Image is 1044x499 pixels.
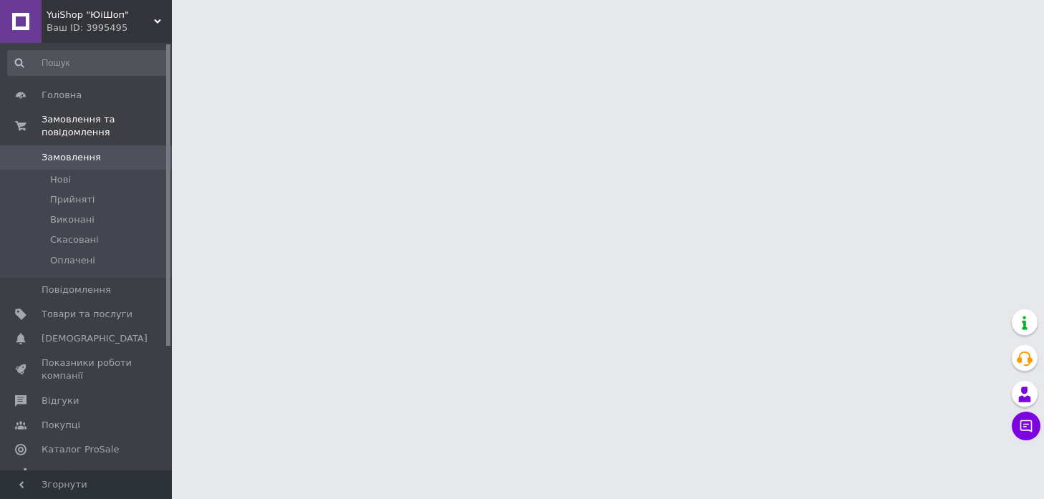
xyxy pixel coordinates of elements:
[42,332,148,345] span: [DEMOGRAPHIC_DATA]
[42,419,80,432] span: Покупці
[50,254,95,267] span: Оплачені
[7,50,168,76] input: Пошук
[47,9,154,21] span: YuiShop "ЮіШоп"
[50,213,95,226] span: Виконані
[47,21,172,34] div: Ваш ID: 3995495
[1012,412,1040,440] button: Чат з покупцем
[42,284,111,296] span: Повідомлення
[50,173,71,186] span: Нові
[42,467,91,480] span: Аналітика
[42,394,79,407] span: Відгуки
[50,193,95,206] span: Прийняті
[42,151,101,164] span: Замовлення
[42,89,82,102] span: Головна
[50,233,99,246] span: Скасовані
[42,308,132,321] span: Товари та послуги
[42,357,132,382] span: Показники роботи компанії
[42,443,119,456] span: Каталог ProSale
[42,113,172,139] span: Замовлення та повідомлення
